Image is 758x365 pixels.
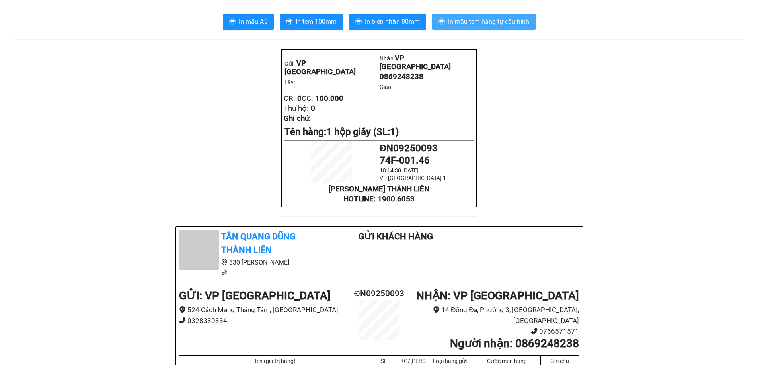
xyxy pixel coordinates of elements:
b: GỬI : VP [GEOGRAPHIC_DATA] [179,289,331,302]
span: ĐN09250093 [380,143,438,154]
strong: HOTLINE: 1900.6053 [343,195,415,203]
span: 100.000 [315,94,343,103]
li: 330 [PERSON_NAME] [179,257,327,267]
span: In mẫu A5 [239,17,267,27]
span: Thu hộ: [284,104,309,113]
span: 74F-001.46 [380,155,430,166]
span: 1) [390,126,399,137]
span: Ghi chú: [284,114,311,123]
span: printer [229,18,236,26]
span: 1 hộp giấy (SL: [326,126,399,137]
span: In tem 100mm [296,17,337,27]
span: 0869248238 [380,72,423,81]
span: 0 [297,94,302,103]
b: Gửi khách hàng [359,232,433,241]
li: 0766571571 [412,326,579,337]
span: CC: [302,94,313,103]
span: Lấy: [284,79,295,85]
b: NHẬN : VP [GEOGRAPHIC_DATA] [416,289,579,302]
span: printer [438,18,445,26]
div: Tên (giá trị hàng) [181,358,368,364]
p: Nhận: [380,54,474,71]
div: Loại hàng gửi [428,358,472,364]
b: Tân Quang Dũng Thành Liên [221,232,296,255]
button: printerIn biên nhận 80mm [349,14,426,30]
li: 524 Cách Mạng Tháng Tám, [GEOGRAPHIC_DATA] [179,305,346,315]
div: Cước món hàng [476,358,538,364]
button: printerIn mẫu A5 [223,14,274,30]
div: KG/[PERSON_NAME] [400,358,424,364]
li: 14 Đống Đa, Phường 3, [GEOGRAPHIC_DATA], [GEOGRAPHIC_DATA] [412,305,579,326]
span: environment [433,306,440,313]
button: printerIn mẫu tem hàng tự cấu hình [432,14,536,30]
span: CR: [284,94,295,103]
span: phone [179,317,186,324]
button: printerIn tem 100mm [280,14,343,30]
span: VP [GEOGRAPHIC_DATA] [380,54,451,71]
span: VP [GEOGRAPHIC_DATA] 1 [380,175,446,181]
span: Tên hàng: [284,126,399,137]
div: Ghi chú [543,358,577,364]
span: environment [221,259,228,265]
b: Người nhận : 0869248238 [450,337,579,350]
span: printer [355,18,362,26]
span: 18:14:30 [DATE] [380,167,419,174]
p: Gửi: [284,59,378,76]
span: VP [GEOGRAPHIC_DATA] [284,59,356,76]
div: SL [372,358,396,364]
span: Giao: [380,84,392,90]
span: 0 [311,104,315,113]
span: phone [221,269,228,275]
span: phone [531,328,538,334]
span: printer [286,18,292,26]
span: environment [179,306,186,313]
span: In biên nhận 80mm [365,17,420,27]
h2: ĐN09250093 [346,287,413,300]
li: 0328330334 [179,315,346,326]
strong: [PERSON_NAME] THÀNH LIÊN [329,185,429,193]
span: In mẫu tem hàng tự cấu hình [448,17,529,27]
